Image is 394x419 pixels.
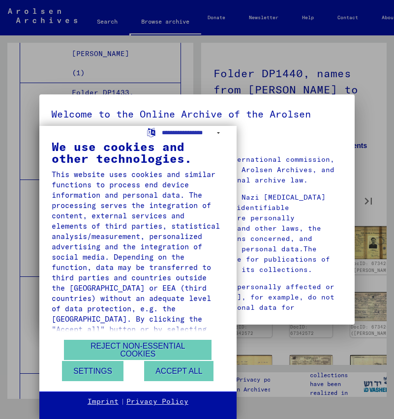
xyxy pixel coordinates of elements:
div: We use cookies and other technologies. [52,141,224,164]
div: This website uses cookies and similar functions to process end device information and personal da... [52,169,224,396]
button: Settings [62,361,123,381]
button: Accept all [144,361,213,381]
button: Reject non-essential cookies [64,340,212,360]
a: Privacy Policy [126,397,188,407]
a: Imprint [88,397,119,407]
